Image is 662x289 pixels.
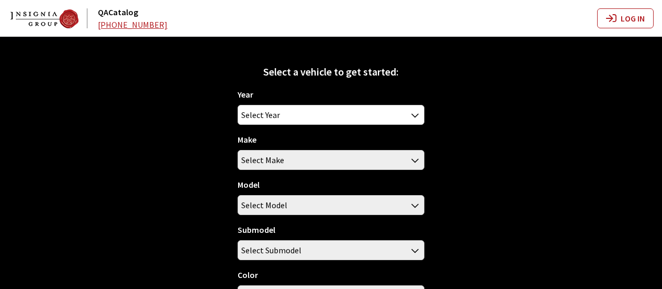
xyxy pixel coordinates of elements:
[238,150,425,170] span: Select Make
[241,196,287,215] span: Select Model
[238,196,424,215] span: Select Model
[238,105,424,124] span: Select Year
[238,195,425,215] span: Select Model
[241,151,284,169] span: Select Make
[241,105,280,124] span: Select Year
[238,64,425,80] div: Select a vehicle to get started:
[238,178,260,191] label: Model
[238,105,425,125] span: Select Year
[238,241,424,260] span: Select Submodel
[238,133,256,146] label: Make
[238,223,275,236] label: Submodel
[238,240,425,260] span: Select Submodel
[238,151,424,169] span: Select Make
[241,241,301,260] span: Select Submodel
[98,19,167,30] a: [PHONE_NUMBER]
[238,269,258,281] label: Color
[10,9,78,28] img: Dashboard
[597,8,654,28] button: Log In
[98,7,138,17] a: QACatalog
[238,88,253,101] label: Year
[10,8,96,28] a: QACatalog logo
